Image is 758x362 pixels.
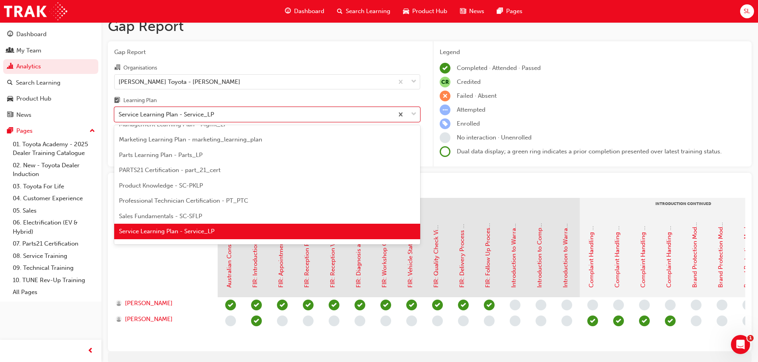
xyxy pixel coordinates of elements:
div: Pages [16,126,33,136]
span: learningRecordVerb_NONE-icon [329,316,339,326]
a: All Pages [10,286,98,298]
a: [PERSON_NAME] [116,299,210,308]
button: SL [740,4,754,18]
span: learningRecordVerb_NONE-icon [406,316,417,326]
span: learningRecordVerb_COMPLETE-icon [251,316,262,326]
a: 04. Customer Experience [10,192,98,205]
span: Dashboard [294,7,324,16]
div: Search Learning [16,78,60,87]
span: PARTS21 Certification - part_21_cert [119,166,220,174]
div: Dashboard [16,30,47,39]
div: [PERSON_NAME] Toyota - [PERSON_NAME] [119,77,240,86]
span: search-icon [7,79,13,87]
a: [PERSON_NAME] [116,315,210,324]
span: News [469,7,484,16]
a: search-iconSearch Learning [331,3,397,19]
span: learningRecordVerb_COMPLETE-icon [613,316,624,326]
span: learningRecordVerb_NONE-icon [277,316,288,326]
span: Marketing Learning Plan - marketing_learning_plan [119,136,262,143]
span: learningRecordVerb_COMPLETE-icon [329,300,339,310]
span: learningRecordVerb_NONE-icon [510,300,520,310]
a: Trak [4,2,67,20]
a: 10. TUNE Rev-Up Training [10,274,98,287]
span: people-icon [7,47,13,54]
span: Service Learning Plan - Service_LP [119,228,214,235]
span: Parts Learning Plan - Parts_LP [119,151,203,159]
span: [PERSON_NAME] [125,299,173,308]
span: learningRecordVerb_NONE-icon [587,300,598,310]
span: learningRecordVerb_NONE-icon [458,316,469,326]
a: FIR: Appointment Video [277,223,284,288]
div: Service Learning Plan - Service_LP [119,110,214,119]
a: pages-iconPages [491,3,529,19]
span: learningRecordVerb_NONE-icon [536,316,546,326]
span: Management Learning Plan - Mgmt_LP [119,121,227,128]
a: 05. Sales [10,205,98,217]
span: Dual data display; a green ring indicates a prior completion presented over latest training status. [457,148,722,155]
span: Service Technician Certification - ST_STC [119,243,234,250]
a: Search Learning [3,75,98,90]
span: news-icon [7,112,13,119]
span: learningRecordVerb_NONE-icon [639,300,650,310]
span: Product Hub [412,7,447,16]
span: guage-icon [7,31,13,38]
span: learningRecordVerb_NONE-icon [613,300,624,310]
span: learningRecordVerb_COMPLETE-icon [355,300,365,310]
div: My Team [16,46,41,55]
div: Learning Plan [123,97,157,105]
span: learningRecordVerb_COMPLETE-icon [432,300,443,310]
div: Product Hub [16,94,51,103]
a: Dashboard [3,27,98,42]
iframe: Intercom live chat [731,335,750,354]
button: DashboardMy TeamAnalyticsSearch LearningProduct HubNews [3,25,98,124]
span: SL [744,7,750,16]
span: learningRecordVerb_ATTEMPT-icon [440,105,450,115]
span: learningRecordVerb_COMPLETE-icon [380,300,391,310]
span: learningRecordVerb_NONE-icon [742,300,753,310]
span: No interaction · Unenrolled [457,134,532,141]
span: Product Knowledge - SC-PKLP [119,182,203,189]
a: FIR: Workshop Control Video [381,208,388,288]
span: news-icon [460,6,466,16]
a: 03. Toyota For Life [10,180,98,193]
span: prev-icon [88,346,94,356]
a: FIR: Quality Check Video [433,219,440,288]
a: 02. New - Toyota Dealer Induction [10,159,98,180]
span: learningRecordVerb_COMPLETE-icon [277,300,288,310]
a: guage-iconDashboard [279,3,331,19]
span: organisation-icon [114,64,120,72]
a: 09. Technical Training [10,262,98,274]
span: 1 [747,335,754,341]
span: learningRecordVerb_NONE-icon [355,316,365,326]
span: learningRecordVerb_COMPLETE-icon [639,316,650,326]
span: car-icon [403,6,409,16]
span: learningRecordVerb_NONE-icon [432,316,443,326]
span: learningRecordVerb_PASS-icon [225,300,236,310]
span: learningRecordVerb_COMPLETE-icon [587,316,598,326]
div: News [16,110,31,120]
span: Attempted [457,106,485,113]
span: learningRecordVerb_NONE-icon [665,300,676,310]
button: Pages [3,124,98,138]
a: FIR: Follow Up Process Video [484,208,491,288]
span: pages-icon [497,6,503,16]
span: learningRecordVerb_NONE-icon [440,132,450,143]
span: down-icon [411,77,417,87]
span: learningRecordVerb_FAIL-icon [440,91,450,101]
span: learningRecordVerb_COMPLETE-icon [406,300,417,310]
span: learningRecordVerb_PASS-icon [665,316,676,326]
span: learningRecordVerb_NONE-icon [561,316,572,326]
span: Professional Technician Certification - PT_PTC [119,197,248,204]
a: 06. Electrification (EV & Hybrid) [10,217,98,238]
span: guage-icon [285,6,291,16]
span: Search Learning [346,7,390,16]
div: Organisations [123,64,157,72]
span: learningRecordVerb_NONE-icon [225,316,236,326]
span: learningRecordVerb_COMPLETE-icon [484,300,495,310]
a: Analytics [3,59,98,74]
span: Enrolled [457,120,480,127]
span: learningRecordVerb_COMPLETE-icon [303,300,314,310]
a: 07. Parts21 Certification [10,238,98,250]
span: down-icon [411,109,417,120]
